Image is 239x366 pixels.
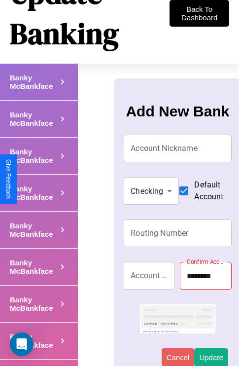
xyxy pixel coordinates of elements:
h4: Banky McBankface [10,110,57,127]
span: Default Account [194,179,223,203]
h4: Banky McBankface [10,73,57,90]
div: Checking [124,177,179,205]
h3: Add New Bank [126,103,229,120]
img: check [140,304,215,333]
h4: Banky McBankface [10,184,57,201]
div: Give Feedback [5,159,12,199]
h4: Banky McBankface [10,295,57,312]
div: Open Intercom Messenger [10,332,34,356]
h4: Banky McBankface [10,332,57,349]
h4: Banky McBankface [10,258,57,275]
h4: Banky McBankface [10,147,57,164]
label: Confirm Account Number [187,257,226,266]
h4: Banky McBankface [10,221,57,238]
